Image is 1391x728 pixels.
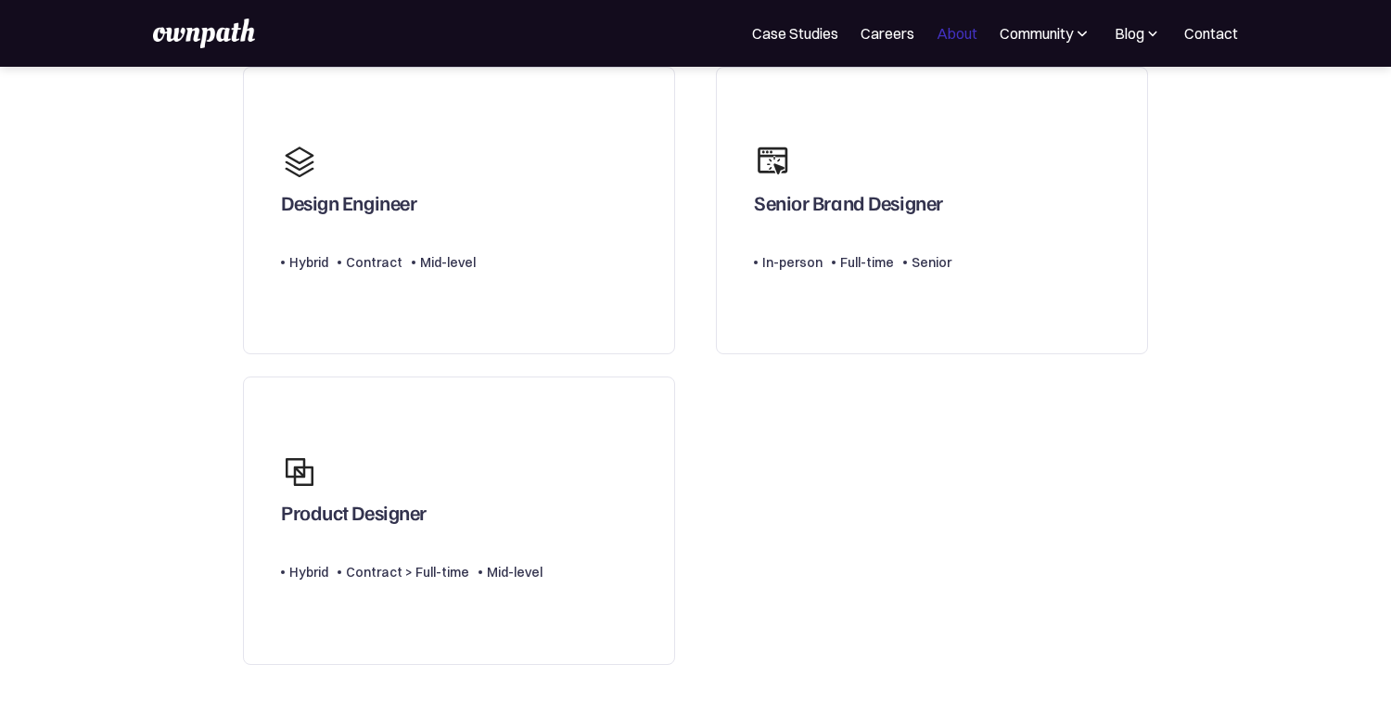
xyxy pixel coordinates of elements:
[861,22,914,45] a: Careers
[1184,22,1238,45] a: Contact
[716,67,1148,355] a: Senior Brand DesignerIn-personFull-timeSenior
[346,561,469,583] div: Contract > Full-time
[752,22,838,45] a: Case Studies
[281,190,416,224] div: Design Engineer
[762,251,823,274] div: In-person
[1000,22,1091,45] div: Community
[487,561,542,583] div: Mid-level
[243,67,675,355] a: Design EngineerHybridContractMid-level
[937,22,977,45] a: About
[243,377,675,665] a: Product DesignerHybridContract > Full-timeMid-level
[420,251,476,274] div: Mid-level
[289,561,328,583] div: Hybrid
[1114,22,1162,45] div: Blog
[289,251,328,274] div: Hybrid
[912,251,951,274] div: Senior
[840,251,894,274] div: Full-time
[281,500,427,533] div: Product Designer
[346,251,402,274] div: Contract
[1115,22,1144,45] div: Blog
[754,190,943,224] div: Senior Brand Designer
[1000,22,1073,45] div: Community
